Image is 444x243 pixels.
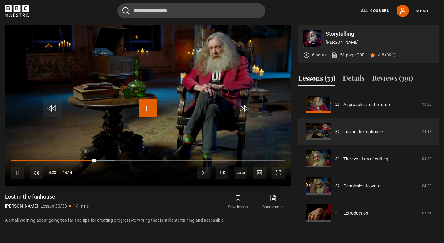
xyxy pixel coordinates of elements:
[220,193,256,211] button: Save lesson
[372,73,413,86] button: Reviews (391)
[122,7,130,15] button: Submit the search query
[5,25,291,186] video-js: Video Player
[235,167,247,179] span: auto
[40,203,67,209] p: Lesson 30/33
[326,31,434,37] p: Storytelling
[343,73,365,86] button: Details
[30,167,43,179] button: Mute
[378,52,396,58] p: 4.8 (391)
[343,129,383,135] a: Lost in the funhouse
[312,52,327,58] p: 6 hours
[235,167,247,179] div: Current quality: 1080p
[11,167,24,179] button: Pause
[416,8,439,14] button: Toggle navigation
[216,166,228,179] button: Playback Rate
[256,193,291,211] a: Course notes
[272,167,285,179] button: Fullscreen
[343,210,368,216] a: Extroduction
[11,160,285,161] div: Progress Bar
[59,171,60,175] span: -
[343,183,380,189] a: Permission to write
[5,217,291,224] p: A small warning about going too far and tips for creating progressive writing that is still enter...
[5,203,38,209] p: [PERSON_NAME]
[361,8,389,14] a: All Courses
[5,193,89,200] h1: Lost in the funhouse
[197,167,210,179] button: Next Lesson
[298,73,335,86] button: Lessons (33)
[331,52,364,58] a: 51 page PDF
[49,167,56,178] span: 4:23
[5,5,29,17] svg: BBC Maestro
[74,203,89,209] p: 14 mins
[117,3,265,18] input: Search
[253,167,266,179] button: Captions
[63,167,72,178] span: 14:14
[343,101,391,108] a: Approaches to the future
[343,156,388,162] a: The evolution of writing
[326,39,434,46] p: [PERSON_NAME]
